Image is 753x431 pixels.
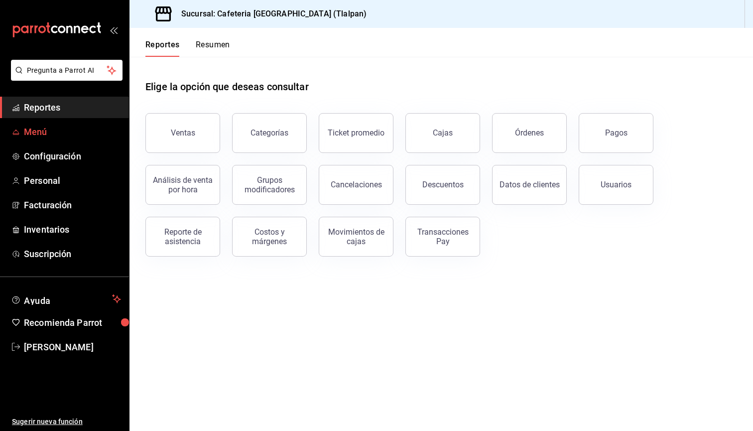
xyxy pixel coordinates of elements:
[145,165,220,205] button: Análisis de venta por hora
[12,417,121,427] span: Sugerir nueva función
[24,247,121,261] span: Suscripción
[27,65,107,76] span: Pregunta a Parrot AI
[492,165,567,205] button: Datos de clientes
[145,40,180,57] button: Reportes
[433,128,453,138] div: Cajas
[7,72,123,83] a: Pregunta a Parrot AI
[24,316,121,329] span: Recomienda Parrot
[232,165,307,205] button: Grupos modificadores
[412,227,474,246] div: Transacciones Pay
[579,165,653,205] button: Usuarios
[24,125,121,139] span: Menú
[145,113,220,153] button: Ventas
[492,113,567,153] button: Órdenes
[24,101,121,114] span: Reportes
[232,113,307,153] button: Categorías
[331,180,382,189] div: Cancelaciones
[173,8,367,20] h3: Sucursal: Cafeteria [GEOGRAPHIC_DATA] (Tlalpan)
[110,26,118,34] button: open_drawer_menu
[405,113,480,153] button: Cajas
[319,113,393,153] button: Ticket promedio
[24,340,121,354] span: [PERSON_NAME]
[251,128,288,138] div: Categorías
[145,79,309,94] h1: Elige la opción que deseas consultar
[24,293,108,305] span: Ayuda
[515,128,544,138] div: Órdenes
[24,174,121,187] span: Personal
[24,149,121,163] span: Configuración
[605,128,627,138] div: Pagos
[422,180,464,189] div: Descuentos
[325,227,387,246] div: Movimientos de cajas
[145,217,220,257] button: Reporte de asistencia
[405,217,480,257] button: Transacciones Pay
[405,165,480,205] button: Descuentos
[24,223,121,236] span: Inventarios
[500,180,560,189] div: Datos de clientes
[319,217,393,257] button: Movimientos de cajas
[152,227,214,246] div: Reporte de asistencia
[152,175,214,194] div: Análisis de venta por hora
[145,40,230,57] div: navigation tabs
[239,227,300,246] div: Costos y márgenes
[319,165,393,205] button: Cancelaciones
[328,128,384,138] div: Ticket promedio
[11,60,123,81] button: Pregunta a Parrot AI
[196,40,230,57] button: Resumen
[579,113,653,153] button: Pagos
[601,180,631,189] div: Usuarios
[24,198,121,212] span: Facturación
[232,217,307,257] button: Costos y márgenes
[171,128,195,138] div: Ventas
[239,175,300,194] div: Grupos modificadores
